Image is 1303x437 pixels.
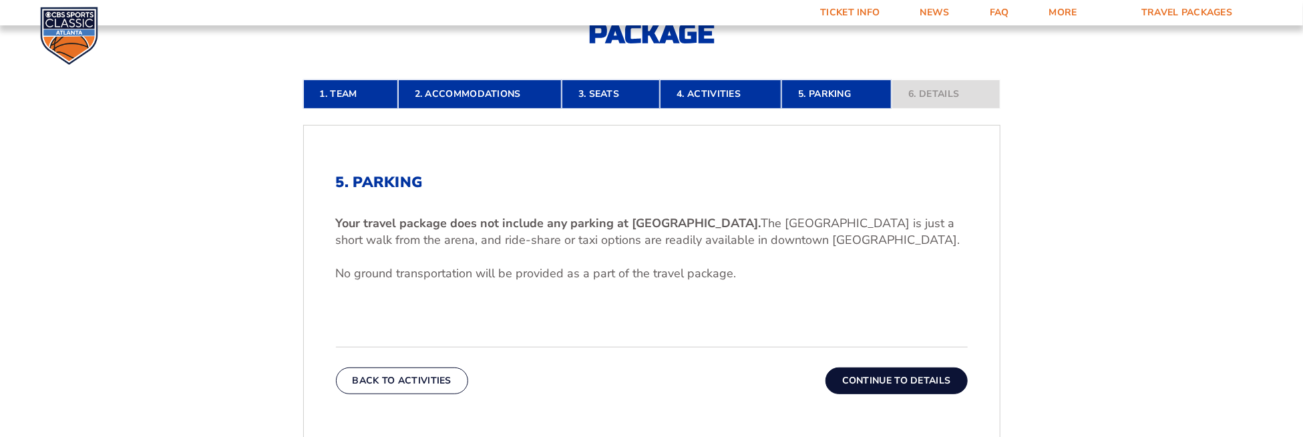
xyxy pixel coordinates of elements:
a: 1. Team [303,80,398,109]
h2: 5. Parking [336,174,968,191]
b: Your travel package does not include any parking at [GEOGRAPHIC_DATA]. [336,215,761,231]
button: Continue To Details [825,368,968,394]
img: CBS Sports Classic [40,7,98,65]
a: 2. Accommodations [398,80,562,109]
a: 4. Activities [660,80,781,109]
p: The [GEOGRAPHIC_DATA] is just a short walk from the arena, and ride-share or taxi options are rea... [336,215,968,249]
button: Back To Activities [336,368,468,394]
a: 3. Seats [562,80,660,109]
p: No ground transportation will be provided as a part of the travel package. [336,265,968,282]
